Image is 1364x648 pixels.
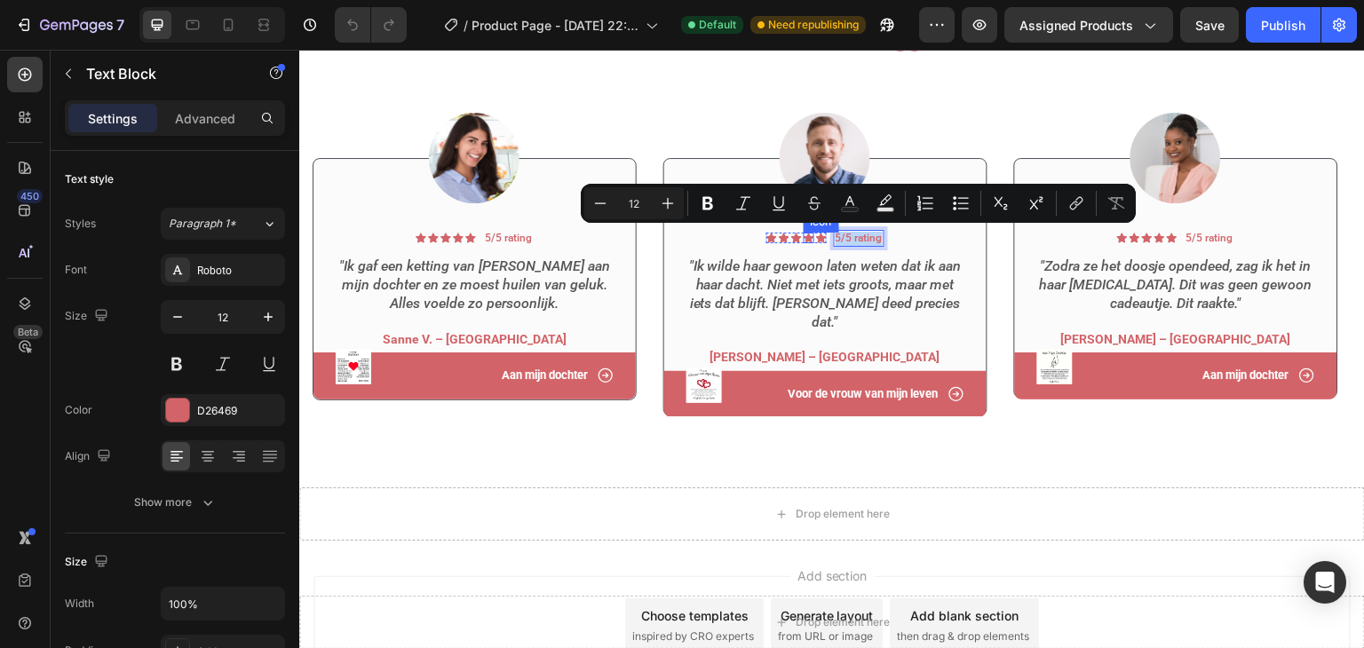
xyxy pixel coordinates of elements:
[7,7,132,43] button: 7
[411,300,641,314] strong: [PERSON_NAME] – [GEOGRAPHIC_DATA]
[134,494,217,511] div: Show more
[1195,18,1225,33] span: Save
[116,14,124,36] p: 7
[768,17,859,33] span: Need republishing
[831,63,922,154] img: gempages_432750572815254551-72bb3b5b-89fc-410f-b575-ef698bf3b77d.png
[740,208,1013,262] i: "Zodra ze het doosje opendeed, zag ik het in haar [MEDICAL_DATA]. Dit was geen gewoon cadeautje. ...
[1004,7,1173,43] button: Assigned Products
[1180,7,1239,43] button: Save
[86,63,237,84] p: Text Block
[480,63,571,154] img: gempages_432750572815254551-a30c62f0-05e4-45ca-ac80-7f24f7eb2b9e.png
[1019,16,1133,35] span: Assigned Products
[65,262,87,278] div: Font
[887,182,934,196] p: 5/5 rating
[197,403,281,419] div: D26469
[489,337,639,352] p: Voor de vrouw van mijn leven
[390,208,662,280] i: "Ik wilde haar gewoon laten weten dat ik aan haar dacht. Niet met iets groots, maar met iets dat ...
[581,184,1136,223] div: Editor contextual toolbar
[1246,7,1320,43] button: Publish
[161,208,285,240] button: Paragraph 1*
[904,319,990,334] p: Aan mijn dochter
[1261,16,1305,35] div: Publish
[738,299,773,335] img: gempages_577768424940241596-2cbe548c-990a-4d81-99be-63665a07cf64.png
[17,189,43,203] div: 450
[65,445,115,469] div: Align
[197,263,281,279] div: Roboto
[496,457,591,471] div: Drop element here
[13,325,43,339] div: Beta
[169,216,236,232] span: Paragraph 1*
[162,588,284,620] input: Auto
[387,318,423,353] img: gempages_577768424940241596-c2ac2f54-361d-4fb6-a9a2-5d66a7c75ba8.png
[65,596,94,612] div: Width
[491,517,575,535] span: Add section
[536,182,583,196] p: 5/5 rating
[699,17,736,33] span: Default
[335,7,407,43] div: Undo/Redo
[65,486,285,518] button: Show more
[386,206,666,283] div: Rich Text Editor. Editing area: main
[65,304,112,328] div: Size
[386,297,666,317] div: Rich Text Editor. Editing area: main
[65,216,96,232] div: Styles
[496,565,591,580] div: Drop element here
[175,109,235,128] p: Advanced
[88,109,138,128] p: Settings
[535,180,585,198] div: Rich Text Editor. Editing area: main
[65,171,114,187] div: Text style
[65,402,92,418] div: Color
[299,50,1364,648] iframe: Design area
[464,16,468,35] span: /
[65,550,112,574] div: Size
[472,16,638,35] span: Product Page - [DATE] 22:19:29
[1304,561,1346,604] div: Open Intercom Messenger
[762,282,992,296] strong: [PERSON_NAME] – [GEOGRAPHIC_DATA]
